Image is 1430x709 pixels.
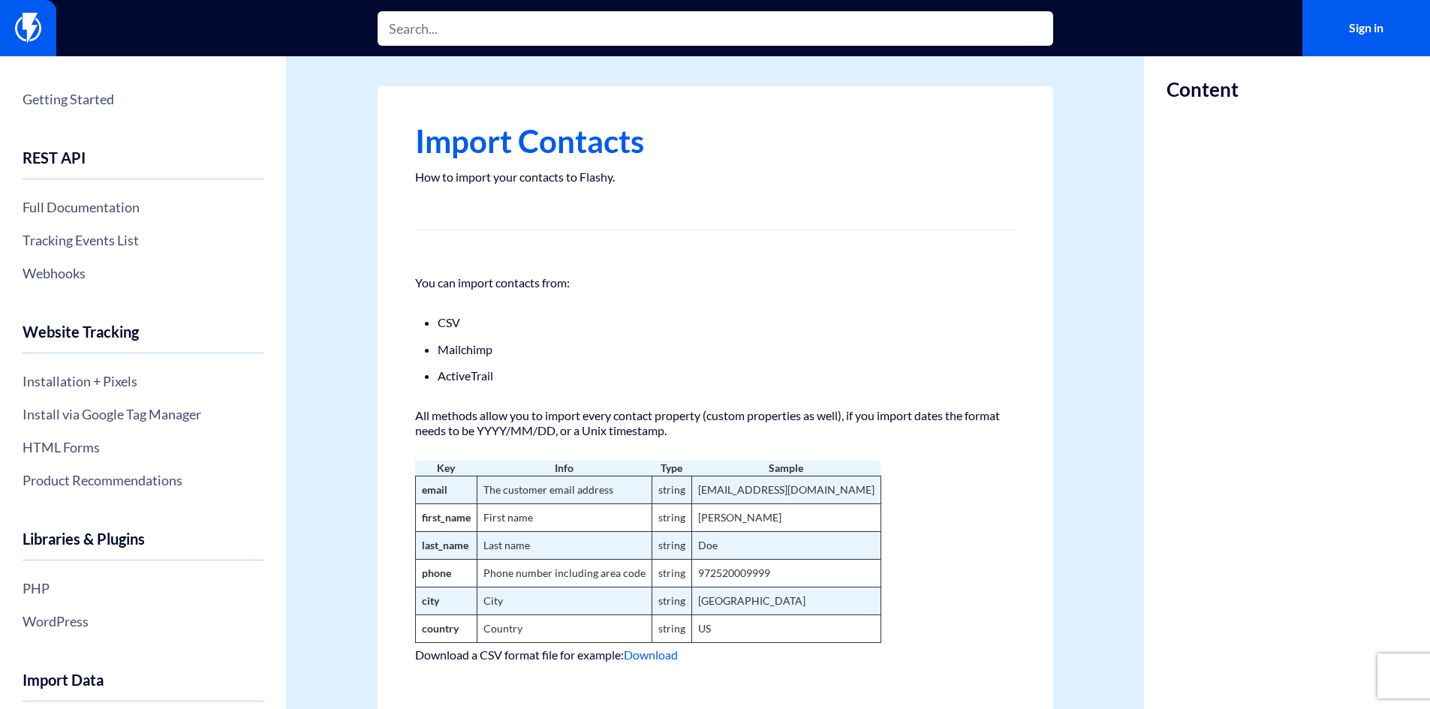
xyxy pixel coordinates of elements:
[477,587,652,614] td: City
[23,86,263,112] a: Getting Started
[23,149,263,179] h4: REST API
[23,608,263,634] a: WordPress
[23,467,263,493] a: Product Recommendations
[415,408,1016,438] p: All methods allow you to import every contact property (custom properties as well), if you import...
[23,530,263,560] h4: Libraries & Plugins
[477,476,652,503] td: The customer email address
[23,434,263,460] a: HTML Forms
[1167,79,1239,101] h3: Content
[422,511,471,524] strong: first_name
[422,622,459,635] strong: country
[652,614,691,642] td: string
[437,461,455,474] strong: Key
[477,614,652,642] td: Country
[652,559,691,587] td: string
[438,340,993,359] li: Mailchimp
[769,461,803,474] strong: Sample
[415,643,1016,667] p: Download a CSV format file for example:
[691,476,881,503] td: [EMAIL_ADDRESS][DOMAIN_NAME]
[378,11,1053,46] input: Search...
[23,671,263,701] h4: Import Data
[477,559,652,587] td: Phone number including area code
[422,539,468,551] strong: last_name
[691,503,881,531] td: [PERSON_NAME]
[438,313,993,332] li: CSV
[652,476,691,503] td: string
[652,503,691,531] td: string
[691,587,881,614] td: [GEOGRAPHIC_DATA]
[23,260,263,286] a: Webhooks
[23,575,263,601] a: PHP
[415,170,1016,185] p: How to import your contacts to Flashy.
[23,368,263,394] a: Installation + Pixels
[555,461,574,474] strong: Info
[415,275,1016,290] p: You can import contacts from:
[23,227,263,253] a: Tracking Events List
[661,461,682,474] strong: Type
[422,594,439,607] strong: city
[652,587,691,614] td: string
[415,124,1016,158] h1: Import Contacts
[691,559,881,587] td: 972520009999
[477,503,652,531] td: First name
[23,323,263,353] h4: Website Tracking
[652,531,691,559] td: string
[23,401,263,427] a: Install via Google Tag Manager
[691,531,881,559] td: Doe
[624,647,678,662] a: Download
[23,194,263,220] a: Full Documentation
[477,531,652,559] td: Last name
[422,566,451,579] strong: phone
[691,614,881,642] td: US
[438,366,993,386] li: ActiveTrail
[422,483,447,496] strong: email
